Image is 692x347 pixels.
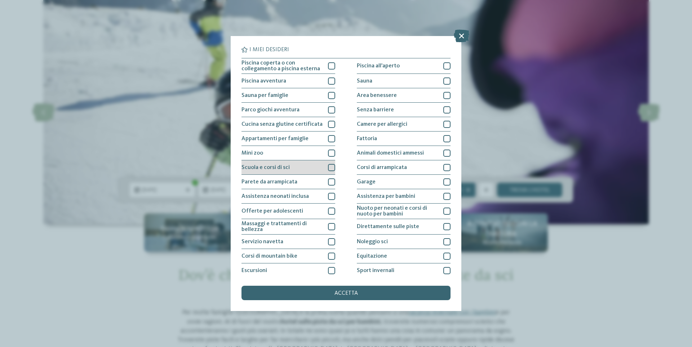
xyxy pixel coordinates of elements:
span: Piscina avventura [241,78,286,84]
span: Cucina senza glutine certificata [241,121,323,127]
span: Assistenza per bambini [357,193,415,199]
span: Garage [357,179,376,185]
span: Servizio navetta [241,239,283,245]
span: Fattoria [357,136,377,142]
span: Parete da arrampicata [241,179,297,185]
span: Sauna per famiglie [241,93,288,98]
span: Offerte per adolescenti [241,208,303,214]
span: Nuoto per neonati e corsi di nuoto per bambini [357,205,438,217]
span: Animali domestici ammessi [357,150,424,156]
span: Area benessere [357,93,397,98]
span: Scuola e corsi di sci [241,165,290,170]
span: Direttamente sulle piste [357,224,419,230]
span: Escursioni [241,268,267,273]
span: accetta [334,290,358,296]
span: Sauna [357,78,372,84]
span: Parco giochi avventura [241,107,300,113]
span: Camere per allergici [357,121,407,127]
span: Corsi di arrampicata [357,165,407,170]
span: Corsi di mountain bike [241,253,297,259]
span: Massaggi e trattamenti di bellezza [241,221,323,232]
span: Equitazione [357,253,387,259]
span: Assistenza neonati inclusa [241,193,309,199]
span: Sport invernali [357,268,394,273]
span: Senza barriere [357,107,394,113]
span: Piscina all'aperto [357,63,400,69]
span: Appartamenti per famiglie [241,136,309,142]
span: Noleggio sci [357,239,388,245]
span: I miei desideri [249,47,289,53]
span: Piscina coperta o con collegamento a piscina esterna [241,60,323,72]
span: Mini zoo [241,150,263,156]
